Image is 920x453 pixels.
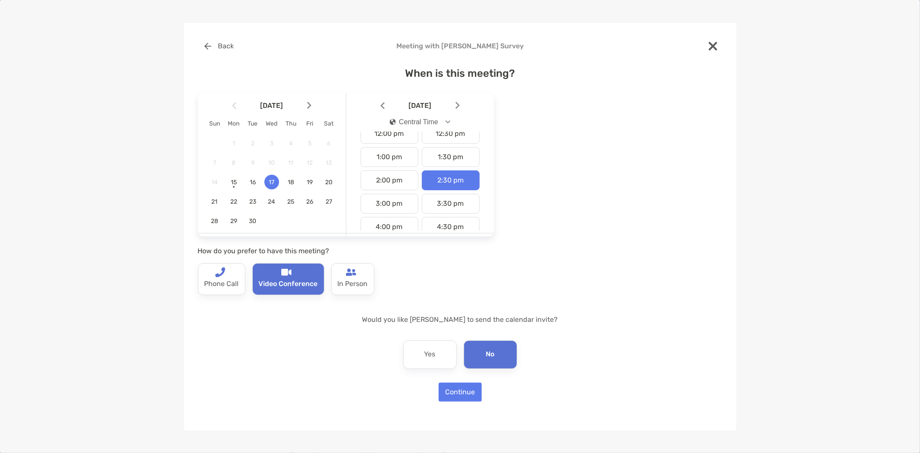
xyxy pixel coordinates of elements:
[245,179,260,186] span: 16
[245,217,260,225] span: 30
[226,217,241,225] span: 29
[226,140,241,147] span: 1
[455,102,460,109] img: Arrow icon
[307,102,311,109] img: Arrow icon
[264,198,279,205] span: 24
[264,179,279,186] span: 17
[264,159,279,167] span: 10
[198,37,241,56] button: Back
[198,245,494,256] p: How do you prefer to have this meeting?
[422,170,480,190] div: 2:30 pm
[302,198,317,205] span: 26
[264,140,279,147] span: 3
[439,383,482,402] button: Continue
[226,159,241,167] span: 8
[422,147,480,167] div: 1:30 pm
[300,120,319,127] div: Fri
[204,277,239,291] p: Phone Call
[207,159,222,167] span: 7
[346,267,356,277] img: type-call
[302,159,317,167] span: 12
[198,42,722,50] h4: Meeting with [PERSON_NAME] Survey
[205,120,224,127] div: Sun
[245,198,260,205] span: 23
[321,140,336,147] span: 6
[321,198,336,205] span: 27
[361,147,418,167] div: 1:00 pm
[319,120,338,127] div: Sat
[283,140,298,147] span: 4
[259,277,318,291] p: Video Conference
[361,217,418,237] div: 4:00 pm
[361,124,418,144] div: 12:00 pm
[389,119,396,125] img: icon
[283,159,298,167] span: 11
[207,217,222,225] span: 28
[380,102,385,109] img: Arrow icon
[709,42,717,50] img: close modal
[226,179,241,186] span: 15
[321,159,336,167] span: 13
[281,120,300,127] div: Thu
[243,120,262,127] div: Tue
[361,170,418,190] div: 2:00 pm
[302,179,317,186] span: 19
[204,43,211,50] img: button icon
[207,198,222,205] span: 21
[226,198,241,205] span: 22
[445,120,450,123] img: Open dropdown arrow
[215,267,225,277] img: type-call
[238,101,305,110] span: [DATE]
[361,194,418,214] div: 3:00 pm
[389,118,438,126] div: Central Time
[386,101,454,110] span: [DATE]
[245,159,260,167] span: 9
[262,120,281,127] div: Wed
[424,348,436,362] p: Yes
[281,267,292,277] img: type-call
[198,314,722,325] p: Would you like [PERSON_NAME] to send the calendar invite?
[422,194,480,214] div: 3:30 pm
[198,67,722,79] h4: When is this meeting?
[302,140,317,147] span: 5
[283,179,298,186] span: 18
[486,348,495,362] p: No
[382,112,458,132] button: iconCentral Time
[321,179,336,186] span: 20
[245,140,260,147] span: 2
[232,102,236,109] img: Arrow icon
[224,120,243,127] div: Mon
[283,198,298,205] span: 25
[422,217,480,237] div: 4:30 pm
[207,179,222,186] span: 14
[338,277,368,291] p: In Person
